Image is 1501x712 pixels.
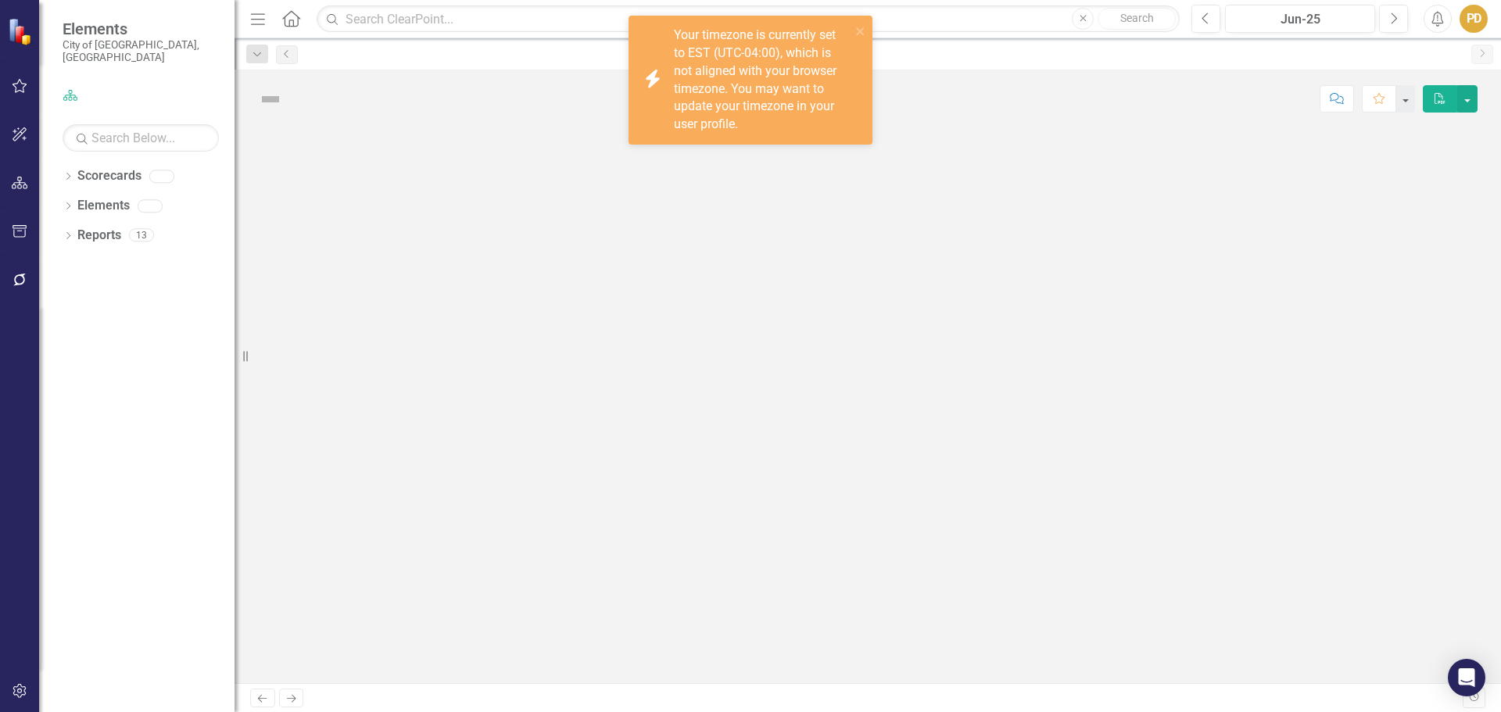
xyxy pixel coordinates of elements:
span: Elements [63,20,219,38]
a: Elements [77,197,130,215]
span: Search [1120,12,1154,24]
img: Not Defined [258,87,283,112]
div: 13 [129,229,154,242]
div: Jun-25 [1231,10,1370,29]
button: PD [1460,5,1488,33]
button: close [855,22,866,40]
img: ClearPoint Strategy [8,18,35,45]
a: Reports [77,227,121,245]
a: Scorecards [77,167,142,185]
button: Search [1098,8,1176,30]
small: City of [GEOGRAPHIC_DATA], [GEOGRAPHIC_DATA] [63,38,219,64]
input: Search ClearPoint... [317,5,1180,33]
button: Jun-25 [1225,5,1375,33]
input: Search Below... [63,124,219,152]
div: Your timezone is currently set to EST (UTC-04:00), which is not aligned with your browser timezon... [674,27,851,134]
div: Open Intercom Messenger [1448,659,1485,696]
